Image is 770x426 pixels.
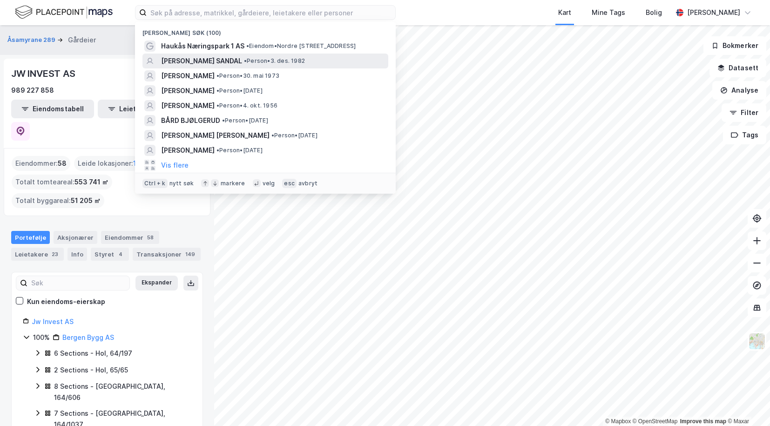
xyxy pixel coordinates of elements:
div: Aksjonærer [54,231,97,244]
div: 100% [33,332,50,343]
span: BÅRD BJØLGERUD [161,115,220,126]
button: Ekspander [135,276,178,291]
div: Transaksjoner [133,248,201,261]
div: nytt søk [169,180,194,187]
span: [PERSON_NAME] [161,145,215,156]
div: Kart [558,7,571,18]
div: [PERSON_NAME] [687,7,740,18]
span: Person • 3. des. 1982 [244,57,305,65]
div: 8 Sections - [GEOGRAPHIC_DATA], 164/606 [54,381,191,403]
div: Ctrl + k [142,179,168,188]
span: [PERSON_NAME] [161,70,215,81]
span: 553 741 ㎡ [74,176,108,188]
div: Leide lokasjoner : [74,156,140,171]
button: Filter [722,103,766,122]
div: Leietakere [11,248,64,261]
button: Analyse [712,81,766,100]
span: Eiendom • Nordre [STREET_ADDRESS] [246,42,356,50]
div: [PERSON_NAME] søk (100) [135,22,396,39]
div: Totalt tomteareal : [12,175,112,189]
span: Person • [DATE] [222,117,268,124]
span: 58 [58,158,67,169]
a: OpenStreetMap [633,418,678,425]
div: 23 [50,250,60,259]
button: Bokmerker [703,36,766,55]
span: [PERSON_NAME] [PERSON_NAME] [161,130,270,141]
span: [PERSON_NAME] [161,100,215,111]
div: Portefølje [11,231,50,244]
span: Person • [DATE] [271,132,317,139]
div: JW INVEST AS [11,66,77,81]
a: Jw Invest AS [32,318,74,325]
input: Søk på adresse, matrikkel, gårdeiere, leietakere eller personer [147,6,395,20]
span: [PERSON_NAME] SANDAL [161,55,242,67]
span: Haukås Næringspark 1 AS [161,41,244,52]
span: Person • 30. mai 1973 [216,72,279,80]
div: velg [263,180,275,187]
div: Info [68,248,87,261]
div: markere [221,180,245,187]
span: • [271,132,274,139]
span: • [216,87,219,94]
span: [PERSON_NAME] [161,85,215,96]
div: 4 [116,250,125,259]
span: 51 205 ㎡ [71,195,101,206]
div: Bolig [646,7,662,18]
div: Gårdeier [68,34,96,46]
button: Åsamyrane 289 [7,35,57,45]
div: esc [282,179,297,188]
span: 1 [133,158,136,169]
div: Eiendommer : [12,156,70,171]
a: Improve this map [680,418,726,425]
div: 149 [183,250,197,259]
span: Person • 4. okt. 1956 [216,102,277,109]
div: avbryt [298,180,317,187]
img: Z [748,332,766,350]
div: 58 [145,233,155,242]
div: Totalt byggareal : [12,193,104,208]
div: 6 Sections - Hol, 64/197 [54,348,132,359]
button: Vis flere [161,160,189,171]
span: Person • [DATE] [216,87,263,95]
span: Person • [DATE] [216,147,263,154]
input: Søk [27,276,129,290]
div: Eiendommer [101,231,159,244]
button: Leietakertabell [98,100,181,118]
span: • [222,117,225,124]
div: Kun eiendoms-eierskap [27,296,105,307]
button: Tags [723,126,766,144]
div: Mine Tags [592,7,625,18]
span: • [244,57,247,64]
div: 989 227 858 [11,85,54,96]
button: Datasett [709,59,766,77]
span: • [216,102,219,109]
div: Styret [91,248,129,261]
span: • [216,72,219,79]
iframe: Chat Widget [723,381,770,426]
img: logo.f888ab2527a4732fd821a326f86c7f29.svg [15,4,113,20]
a: Bergen Bygg AS [62,333,114,341]
button: Eiendomstabell [11,100,94,118]
span: • [216,147,219,154]
span: • [246,42,249,49]
a: Mapbox [605,418,631,425]
div: 2 Sections - Hol, 65/65 [54,365,128,376]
